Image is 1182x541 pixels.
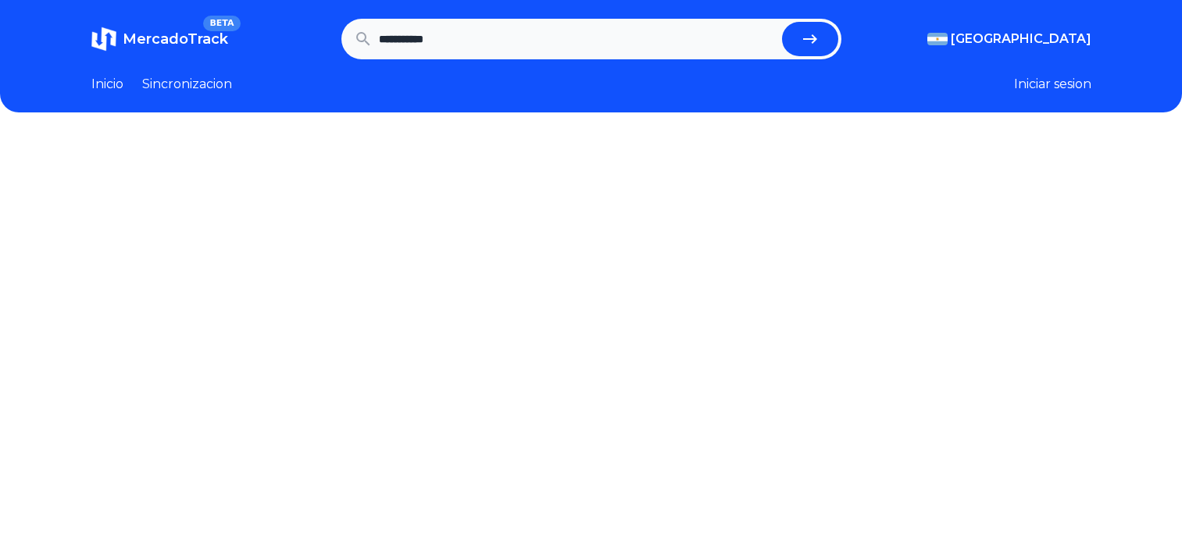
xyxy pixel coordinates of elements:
[123,30,228,48] span: MercadoTrack
[91,27,116,52] img: MercadoTrack
[927,30,1091,48] button: [GEOGRAPHIC_DATA]
[142,75,232,94] a: Sincronizacion
[951,30,1091,48] span: [GEOGRAPHIC_DATA]
[203,16,240,31] span: BETA
[927,33,948,45] img: Argentina
[1014,75,1091,94] button: Iniciar sesion
[91,27,228,52] a: MercadoTrackBETA
[91,75,123,94] a: Inicio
